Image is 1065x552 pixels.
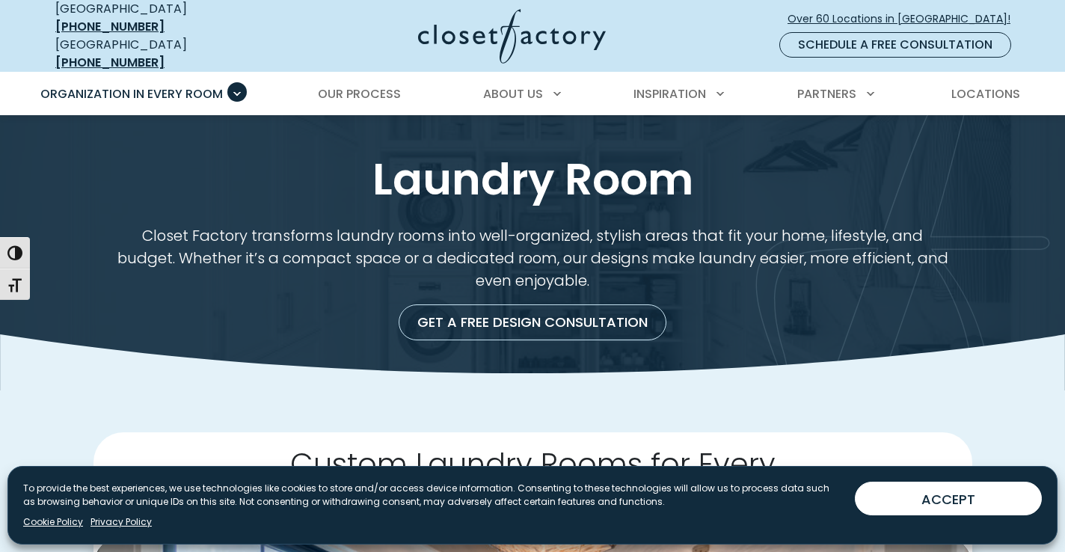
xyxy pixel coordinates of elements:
[483,85,543,102] span: About Us
[23,482,843,509] p: To provide the best experiences, we use technologies like cookies to store and/or access device i...
[318,85,401,102] span: Our Process
[418,9,606,64] img: Closet Factory Logo
[399,304,666,340] a: Get a Free Design Consultation
[55,18,165,35] a: [PHONE_NUMBER]
[779,32,1011,58] a: Schedule a Free Consultation
[30,73,1035,115] nav: Primary Menu
[951,85,1020,102] span: Locations
[787,6,1023,32] a: Over 60 Locations in [GEOGRAPHIC_DATA]!
[290,443,776,485] span: Custom Laundry Rooms for Every
[797,85,856,102] span: Partners
[633,85,706,102] span: Inspiration
[52,151,1013,207] h1: Laundry Room
[23,515,83,529] a: Cookie Policy
[90,515,152,529] a: Privacy Policy
[788,11,1022,27] span: Over 60 Locations in [GEOGRAPHIC_DATA]!
[855,482,1042,515] button: ACCEPT
[40,85,223,102] span: Organization in Every Room
[55,54,165,71] a: [PHONE_NUMBER]
[93,225,972,292] p: Closet Factory transforms laundry rooms into well-organized, stylish areas that fit your home, li...
[55,36,272,72] div: [GEOGRAPHIC_DATA]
